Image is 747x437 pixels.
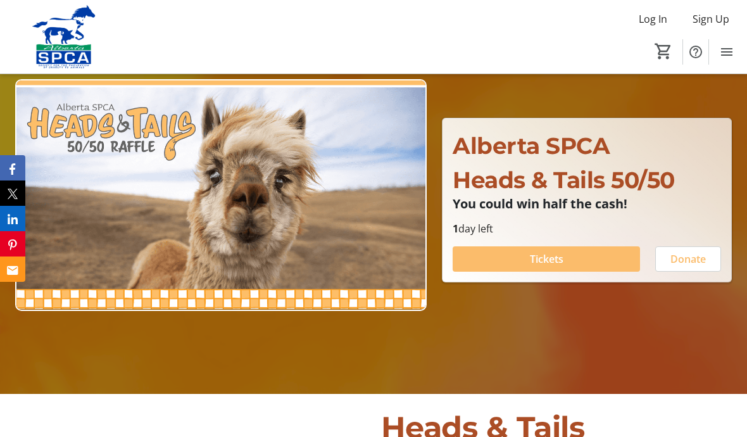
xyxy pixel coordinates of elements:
button: Cart [652,40,675,63]
span: Heads & Tails 50/50 [453,166,675,194]
button: Log In [629,9,677,29]
img: Alberta SPCA's Logo [8,5,120,68]
button: Menu [714,39,739,65]
span: Sign Up [693,11,729,27]
span: Tickets [530,251,563,267]
span: Alberta SPCA [453,132,610,160]
span: Log In [639,11,667,27]
button: Donate [655,246,721,272]
button: Sign Up [682,9,739,29]
button: Tickets [453,246,640,272]
button: Help [683,39,708,65]
span: 1 [453,222,458,236]
img: Campaign CTA Media Photo [15,79,427,311]
p: day left [453,221,721,236]
span: Donate [670,251,706,267]
p: You could win half the cash! [453,197,721,211]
